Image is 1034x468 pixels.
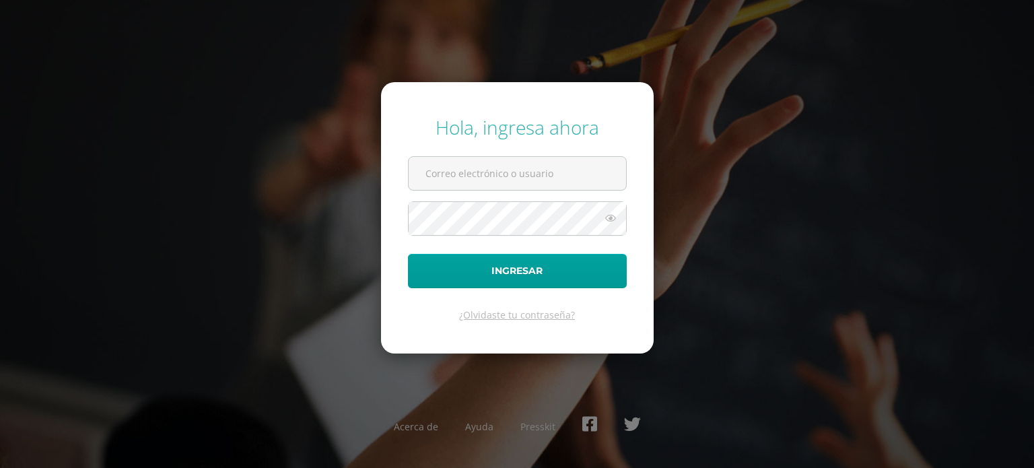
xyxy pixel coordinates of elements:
a: ¿Olvidaste tu contraseña? [459,308,575,321]
a: Presskit [520,420,555,433]
input: Correo electrónico o usuario [409,157,626,190]
button: Ingresar [408,254,627,288]
div: Hola, ingresa ahora [408,114,627,140]
a: Ayuda [465,420,493,433]
a: Acerca de [394,420,438,433]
